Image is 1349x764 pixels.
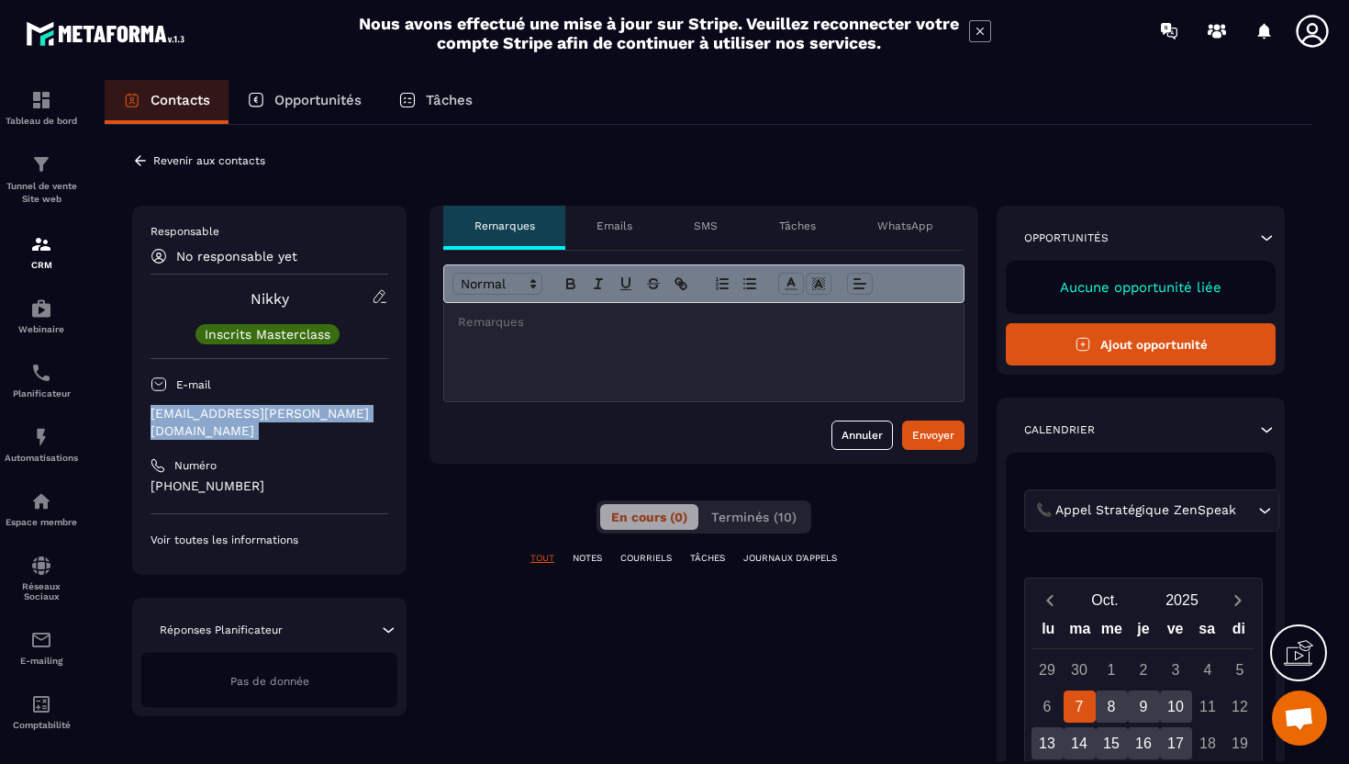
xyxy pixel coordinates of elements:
img: automations [30,298,52,320]
p: [EMAIL_ADDRESS][PERSON_NAME][DOMAIN_NAME] [151,405,388,440]
a: Tâches [380,80,491,124]
div: 30 [1064,654,1096,686]
span: 📞 Appel Stratégique ZenSpeak [1031,500,1240,521]
img: formation [30,233,52,255]
p: Tableau de bord [5,116,78,126]
div: 16 [1128,727,1160,759]
a: automationsautomationsEspace membre [5,477,78,541]
p: Automatisations [5,453,78,463]
button: Terminés (10) [700,504,808,530]
div: 10 [1160,691,1192,723]
div: Search for option [1024,489,1279,532]
div: 3 [1160,654,1192,686]
p: COURRIELS [620,552,672,565]
div: 29 [1031,654,1064,686]
a: formationformationTableau de bord [5,75,78,140]
div: 7 [1064,691,1096,723]
a: Contacts [105,80,229,124]
input: Search for option [1240,500,1254,521]
div: 18 [1192,727,1224,759]
p: Aucune opportunité liée [1024,279,1257,296]
p: Tâches [779,219,816,233]
p: Numéro [174,458,217,473]
span: En cours (0) [611,510,687,524]
a: accountantaccountantComptabilité [5,680,78,744]
img: email [30,629,52,651]
p: Tâches [426,92,473,108]
img: formation [30,153,52,175]
div: ma [1065,616,1097,648]
div: ve [1159,616,1191,648]
button: Open years overlay [1143,584,1221,616]
a: automationsautomationsWebinaire [5,284,78,348]
p: Revenir aux contacts [153,154,265,167]
div: sa [1191,616,1223,648]
span: Pas de donnée [230,675,309,688]
div: 8 [1096,691,1128,723]
img: logo [26,17,191,51]
button: Ajout opportunité [1006,323,1276,365]
img: automations [30,490,52,512]
p: Contacts [151,92,210,108]
a: Nikky [251,290,289,308]
p: WhatsApp [877,219,933,233]
p: Emails [596,219,632,233]
p: NOTES [573,552,602,565]
div: 4 [1192,654,1224,686]
a: schedulerschedulerPlanificateur [5,348,78,412]
a: Opportunités [229,80,380,124]
img: scheduler [30,362,52,384]
button: En cours (0) [600,504,698,530]
div: Ouvrir le chat [1272,691,1327,746]
button: Open months overlay [1066,584,1143,616]
h2: Nous avons effectué une mise à jour sur Stripe. Veuillez reconnecter votre compte Stripe afin de ... [358,14,960,52]
p: E-mailing [5,656,78,666]
p: Inscrits Masterclass [205,328,330,341]
div: lu [1032,616,1065,648]
div: 1 [1096,654,1128,686]
p: Opportunités [1024,230,1109,245]
div: 14 [1064,727,1096,759]
img: accountant [30,693,52,715]
p: Réponses Planificateur [160,623,283,637]
a: automationsautomationsAutomatisations [5,412,78,477]
p: Calendrier [1024,422,1095,437]
p: CRM [5,260,78,270]
div: me [1096,616,1128,648]
img: automations [30,426,52,448]
p: Comptabilité [5,720,78,730]
a: formationformationCRM [5,219,78,284]
div: 5 [1224,654,1256,686]
p: Planificateur [5,388,78,399]
a: social-networksocial-networkRéseaux Sociaux [5,541,78,615]
img: formation [30,89,52,111]
p: SMS [694,219,718,233]
button: Next month [1221,588,1254,612]
p: Espace membre [5,517,78,527]
p: E-mail [176,377,211,392]
p: Opportunités [274,92,362,108]
span: Terminés (10) [711,510,797,524]
p: TOUT [530,552,554,565]
p: Tunnel de vente Site web [5,180,78,206]
button: Envoyer [902,421,964,450]
p: Réseaux Sociaux [5,581,78,601]
div: je [1128,616,1160,648]
p: No responsable yet [176,249,297,264]
div: 6 [1031,691,1064,723]
p: Responsable [151,224,388,239]
div: 9 [1128,691,1160,723]
button: Annuler [831,421,893,450]
div: 13 [1031,727,1064,759]
a: formationformationTunnel de vente Site web [5,140,78,219]
a: emailemailE-mailing [5,615,78,680]
img: social-network [30,555,52,577]
div: 17 [1160,727,1192,759]
div: 2 [1128,654,1160,686]
p: Remarques [474,219,535,233]
p: Webinaire [5,324,78,334]
button: Previous month [1032,588,1066,612]
div: 11 [1192,691,1224,723]
div: 19 [1224,727,1256,759]
div: Envoyer [912,426,954,444]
